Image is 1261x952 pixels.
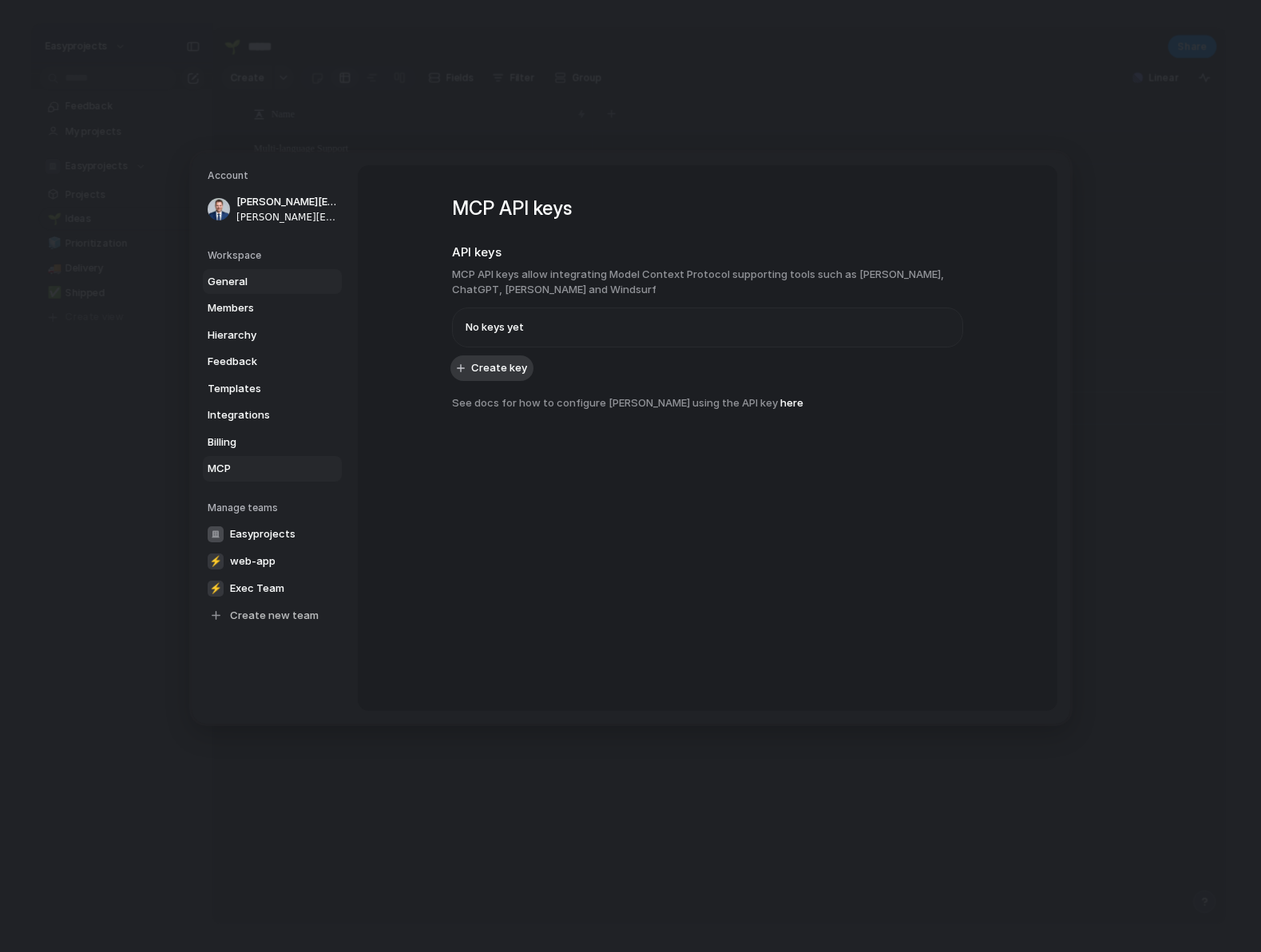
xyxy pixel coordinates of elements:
[230,608,319,624] span: Create new team
[208,273,310,289] span: General
[230,581,284,597] span: Exec Team
[208,327,310,343] span: Hierarchy
[203,456,342,482] a: MCP
[208,248,342,262] h5: Workspace
[236,209,339,224] span: [PERSON_NAME][EMAIL_ADDRESS][PERSON_NAME]
[203,575,342,601] a: ⚡Exec Team
[203,296,342,321] a: Members
[208,300,310,316] span: Members
[203,429,342,454] a: Billing
[203,375,342,401] a: Templates
[452,395,963,411] h3: See docs for how to configure [PERSON_NAME] using the API key
[203,268,342,294] a: General
[203,548,342,573] a: ⚡web-app
[471,360,527,376] span: Create key
[203,349,342,375] a: Feedback
[230,526,295,542] span: Easyprojects
[236,194,339,210] span: [PERSON_NAME][EMAIL_ADDRESS][PERSON_NAME]
[208,553,224,569] div: ⚡
[450,355,533,380] button: Create key
[208,500,342,514] h5: Manage teams
[452,194,963,223] h1: MCP API keys
[203,403,342,428] a: Integrations
[208,434,310,450] span: Billing
[208,407,310,423] span: Integrations
[230,553,276,569] span: web-app
[208,580,224,596] div: ⚡
[203,322,342,347] a: Hierarchy
[203,189,342,229] a: [PERSON_NAME][EMAIL_ADDRESS][PERSON_NAME][PERSON_NAME][EMAIL_ADDRESS][PERSON_NAME]
[452,244,963,262] h2: API keys
[466,319,524,335] span: No keys yet
[780,395,803,408] a: here
[208,169,342,183] h5: Account
[452,266,963,297] h3: MCP API keys allow integrating Model Context Protocol supporting tools such as [PERSON_NAME], Cha...
[208,380,310,396] span: Templates
[208,354,310,370] span: Feedback
[208,461,310,477] span: MCP
[203,521,342,546] a: Easyprojects
[203,602,342,628] a: Create new team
